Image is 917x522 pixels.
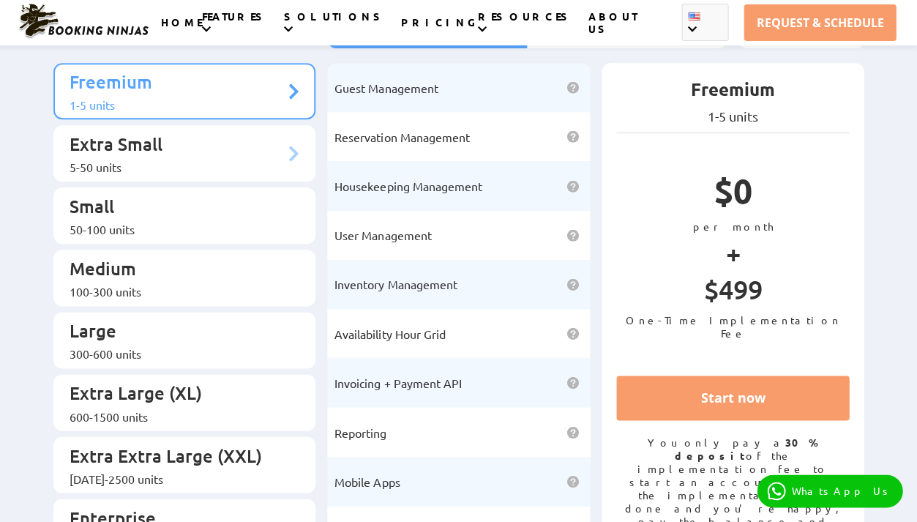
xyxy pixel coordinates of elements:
[616,376,850,420] a: Start now
[334,277,457,291] span: Inventory Management
[566,81,579,94] img: help icon
[334,228,431,242] span: User Management
[401,15,478,45] a: PRICING
[70,284,285,299] div: 100-300 units
[744,4,896,41] a: REQUEST & SCHEDULE
[616,233,850,273] p: +
[70,160,285,174] div: 5-50 units
[334,376,461,390] span: Invoicing + Payment API
[70,222,285,236] div: 50-100 units
[70,444,285,471] p: Extra Extra Large (XXL)
[70,195,285,222] p: Small
[616,273,850,313] p: $499
[616,108,850,124] p: 1-5 units
[757,474,902,507] a: WhatsApp Us
[616,169,850,220] p: $0
[70,133,285,160] p: Extra Small
[566,376,579,389] img: help icon
[161,15,202,45] a: HOME
[70,319,285,346] p: Large
[566,229,579,242] img: help icon
[70,97,285,112] div: 1-5 units
[202,10,269,40] a: FEATURES
[478,10,574,40] a: RESOURCES
[334,425,386,439] span: Reporting
[334,130,469,144] span: Reservation Management
[70,346,285,361] div: 300-600 units
[566,180,579,193] img: help icon
[616,220,850,233] p: per month
[566,327,579,340] img: help icon
[616,313,850,340] p: One-Time Implementation Fee
[284,10,386,40] a: SOLUTIONS
[566,475,579,488] img: help icon
[566,130,579,143] img: help icon
[334,327,445,341] span: Availability Hour Grid
[70,70,285,97] p: Freemium
[70,409,285,423] div: 600-1500 units
[70,257,285,284] p: Medium
[616,78,850,108] p: Freemium
[588,10,637,52] a: ABOUT US
[334,81,438,95] span: Guest Management
[566,426,579,439] img: help icon
[70,471,285,485] div: [DATE]-2500 units
[334,179,482,193] span: Housekeeping Management
[334,474,400,488] span: Mobile Apps
[18,3,149,40] img: Booking Ninjas Logo
[70,381,285,409] p: Extra Large (XL)
[566,278,579,291] img: help icon
[674,435,818,461] strong: 30% deposit
[791,485,892,497] p: WhatsApp Us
